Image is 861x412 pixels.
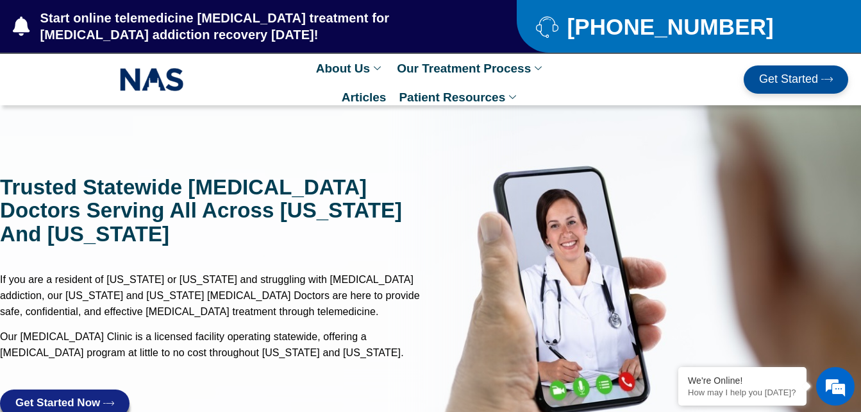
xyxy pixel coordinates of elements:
[390,54,551,83] a: Our Treatment Process
[688,388,797,397] p: How may I help you today?
[13,10,465,43] a: Start online telemedicine [MEDICAL_DATA] treatment for [MEDICAL_DATA] addiction recovery [DATE]!
[759,73,818,86] span: Get Started
[120,65,184,94] img: NAS_email_signature-removebg-preview.png
[392,83,526,112] a: Patient Resources
[310,54,390,83] a: About Us
[15,397,100,409] span: Get Started Now
[564,19,774,35] span: [PHONE_NUMBER]
[536,15,829,38] a: [PHONE_NUMBER]
[744,65,848,94] a: Get Started
[37,10,465,43] span: Start online telemedicine [MEDICAL_DATA] treatment for [MEDICAL_DATA] addiction recovery [DATE]!
[688,375,797,386] div: We're Online!
[335,83,393,112] a: Articles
